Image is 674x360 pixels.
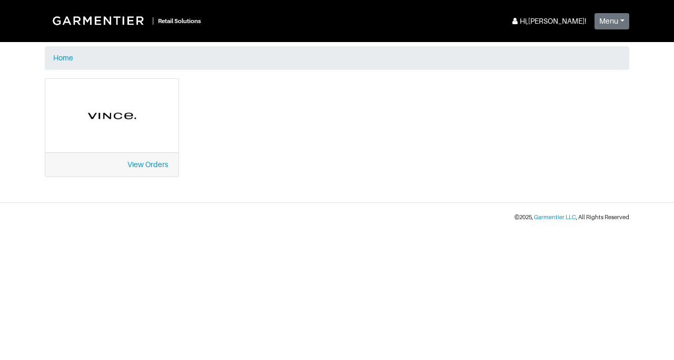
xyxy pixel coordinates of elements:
[152,15,154,26] div: |
[56,89,168,142] img: cyAkLTq7csKWtL9WARqkkVaF.png
[53,54,73,62] a: Home
[158,18,201,24] small: Retail Solutions
[514,214,629,220] small: © 2025 , , All Rights Reserved
[45,46,629,70] nav: breadcrumb
[127,160,168,169] a: View Orders
[510,16,586,27] div: Hi, [PERSON_NAME] !
[47,11,152,30] img: Garmentier
[45,8,205,33] a: |Retail Solutions
[534,214,576,220] a: Garmentier LLC
[594,13,629,29] button: Menu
